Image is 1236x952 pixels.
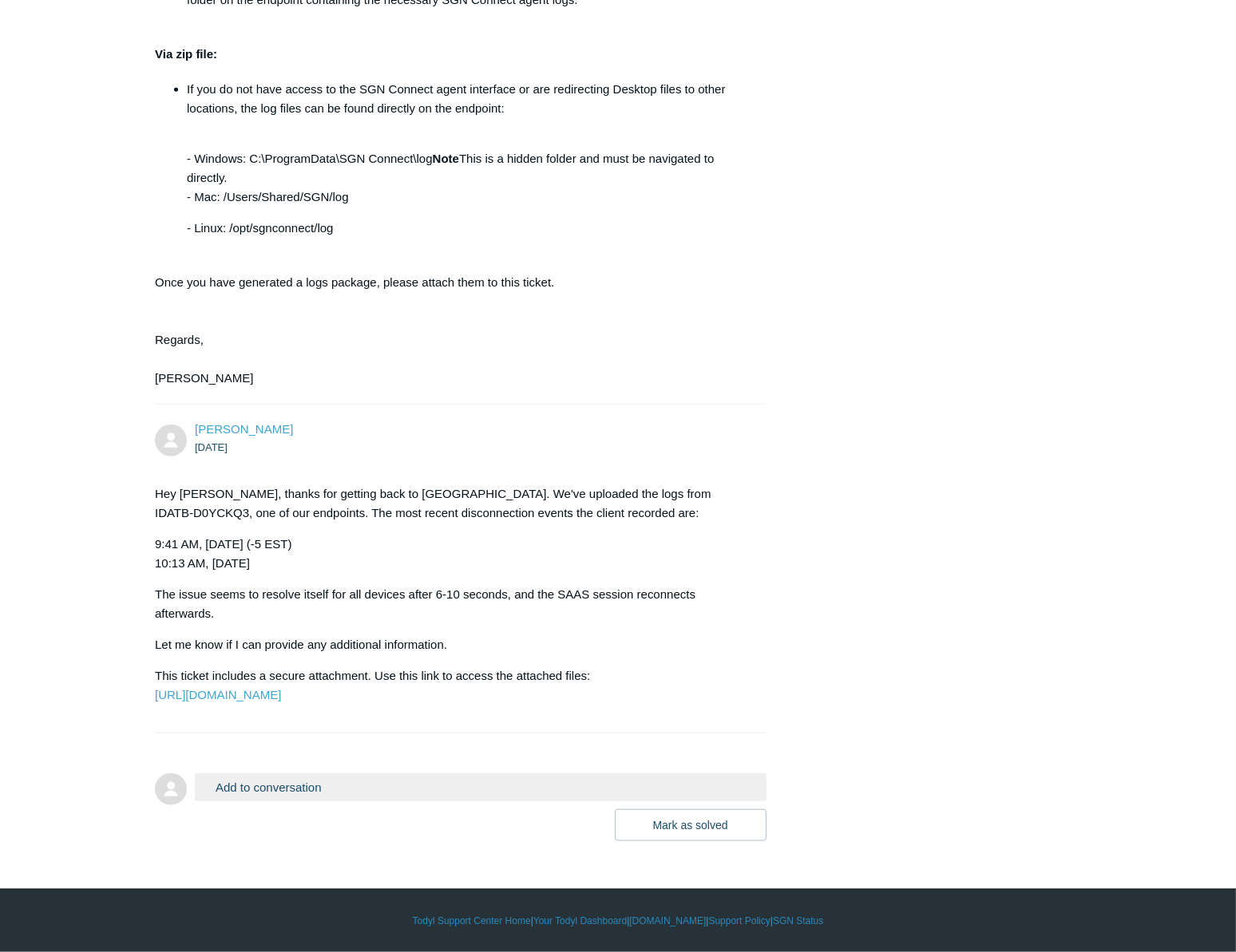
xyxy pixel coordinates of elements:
button: Add to conversation [195,773,767,801]
time: 08/27/2025, 18:09 [195,441,228,453]
p: Hey [PERSON_NAME], thanks for getting back to [GEOGRAPHIC_DATA]. We've uploaded the logs from IDA... [155,484,751,523]
a: [PERSON_NAME] [195,422,293,436]
p: - Windows: C:\ProgramData\SGN Connect\log This is a hidden folder and must be navigated to direct... [187,130,751,207]
button: Mark as solved [615,809,767,841]
a: SGN Status [773,914,823,928]
a: [DOMAIN_NAME] [629,914,706,928]
p: 9:41 AM, [DATE] (-5 EST) 10:13 AM, [DATE] [155,535,751,573]
a: Your Todyl Dashboard [533,914,627,928]
p: The issue seems to resolve itself for all devices after 6-10 seconds, and the SAAS session reconn... [155,585,751,623]
a: Support Policy [709,914,771,928]
span: Alex Houston [195,422,293,436]
strong: Via zip file: [155,47,217,61]
p: - Linux: /opt/sgnconnect/log [187,219,751,238]
p: If you do not have access to the SGN Connect agent interface or are redirecting Desktop files to ... [187,80,751,118]
a: [URL][DOMAIN_NAME] [155,688,281,701]
p: This ticket includes a secure attachment. Use this link to access the attached files: [155,666,751,705]
strong: Note [433,152,459,165]
a: Todyl Support Center Home [413,914,531,928]
p: Let me know if I can provide any additional information. [155,635,751,654]
div: | | | | [155,914,1081,928]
